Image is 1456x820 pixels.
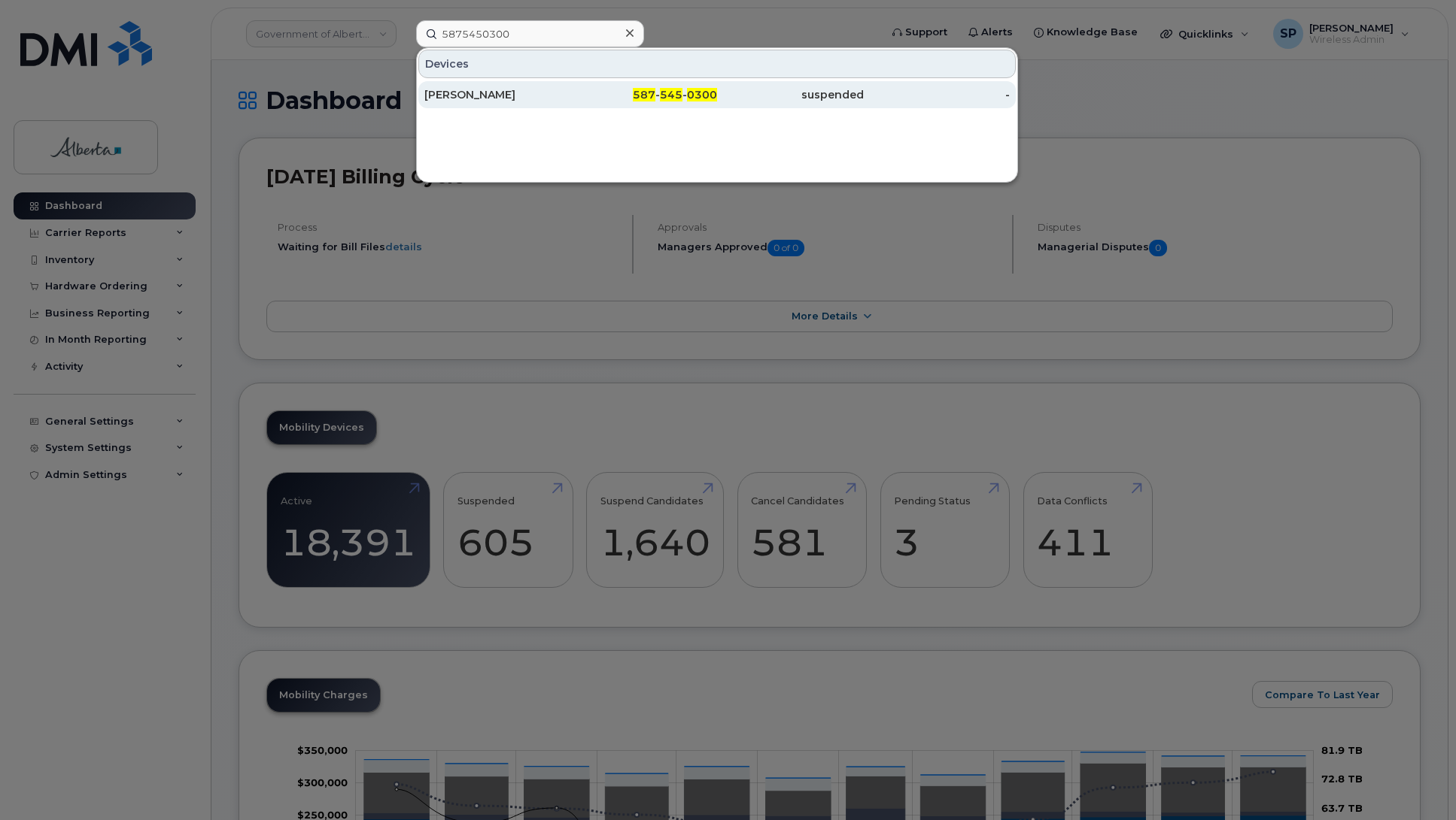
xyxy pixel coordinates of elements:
div: - - [571,87,718,102]
div: Devices [418,50,1016,78]
div: [PERSON_NAME] [424,87,571,102]
a: [PERSON_NAME]587-545-0300suspended- [418,81,1016,108]
span: 587 [633,88,655,101]
div: suspended [717,87,864,102]
span: 0300 [687,88,717,101]
span: 545 [660,88,682,101]
div: - [864,87,1011,102]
